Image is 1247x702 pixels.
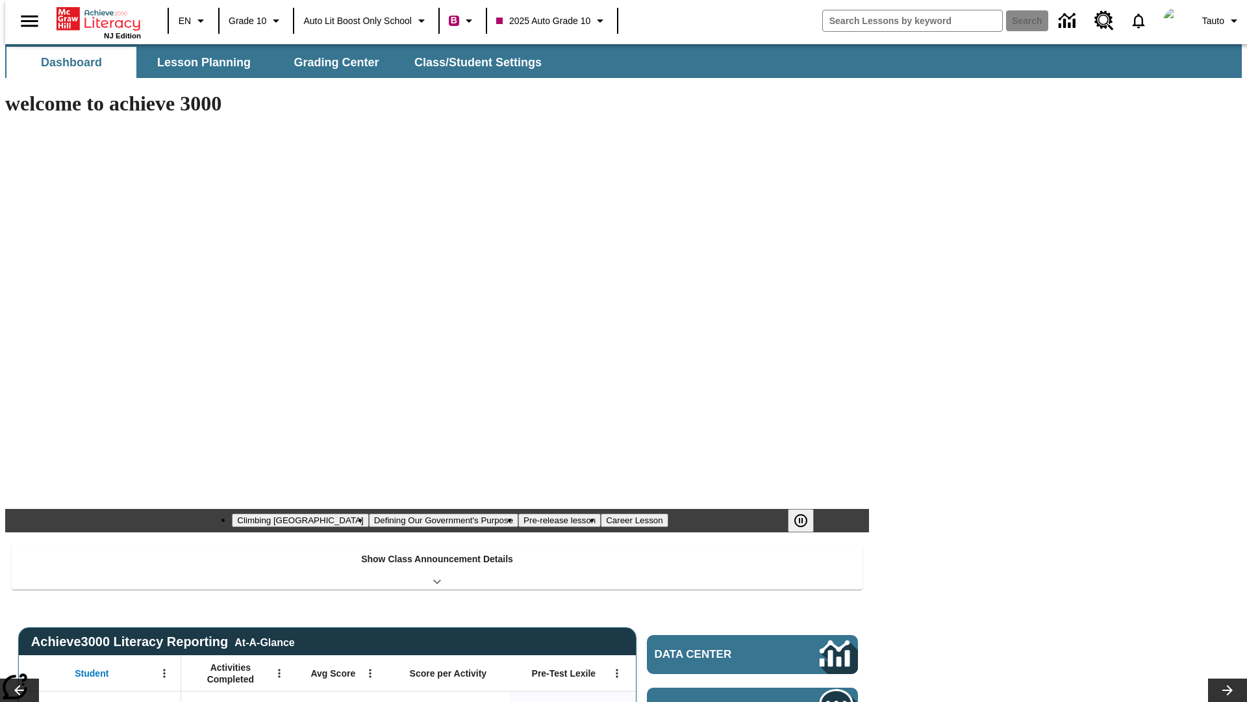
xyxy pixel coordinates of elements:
[1163,8,1189,34] img: Avatar
[496,14,590,28] span: 2025 Auto Grade 10
[601,513,668,527] button: Slide 4 Career Lesson
[1087,3,1122,38] a: Resource Center, Will open in new tab
[5,47,553,78] div: SubNavbar
[444,9,482,32] button: Boost Class color is violet red. Change class color
[179,14,191,28] span: EN
[655,648,776,661] span: Data Center
[1202,14,1224,28] span: Tauto
[229,14,266,28] span: Grade 10
[788,509,814,532] button: Pause
[173,9,214,32] button: Language: EN, Select a language
[1122,4,1155,38] a: Notifications
[155,664,174,683] button: Open Menu
[303,14,412,28] span: Auto Lit Boost only School
[1051,3,1087,39] a: Data Center
[310,668,355,679] span: Avg Score
[361,552,513,566] p: Show Class Announcement Details
[404,47,552,78] button: Class/Student Settings
[75,668,108,679] span: Student
[369,513,518,527] button: Slide 2 Defining Our Government's Purpose
[10,2,49,40] button: Open side menu
[360,664,380,683] button: Open Menu
[271,47,401,78] button: Grading Center
[1197,9,1247,32] button: Profile/Settings
[31,634,295,649] span: Achieve3000 Literacy Reporting
[188,662,273,685] span: Activities Completed
[5,92,869,116] h1: welcome to achieve 3000
[12,545,863,590] div: Show Class Announcement Details
[1208,679,1247,702] button: Lesson carousel, Next
[232,513,368,527] button: Slide 1 Climbing Mount Tai
[6,47,136,78] button: Dashboard
[57,6,141,32] a: Home
[518,513,601,527] button: Slide 3 Pre-release lesson
[491,9,613,32] button: Class: 2025 Auto Grade 10, Select your class
[298,9,435,32] button: School: Auto Lit Boost only School, Select your school
[823,10,1002,31] input: search field
[532,668,596,679] span: Pre-Test Lexile
[647,635,858,674] a: Data Center
[57,5,141,40] div: Home
[270,664,289,683] button: Open Menu
[223,9,289,32] button: Grade: Grade 10, Select a grade
[1155,4,1197,38] button: Select a new avatar
[104,32,141,40] span: NJ Edition
[410,668,487,679] span: Score per Activity
[234,634,294,649] div: At-A-Glance
[451,12,457,29] span: B
[788,509,827,532] div: Pause
[139,47,269,78] button: Lesson Planning
[5,44,1242,78] div: SubNavbar
[607,664,627,683] button: Open Menu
